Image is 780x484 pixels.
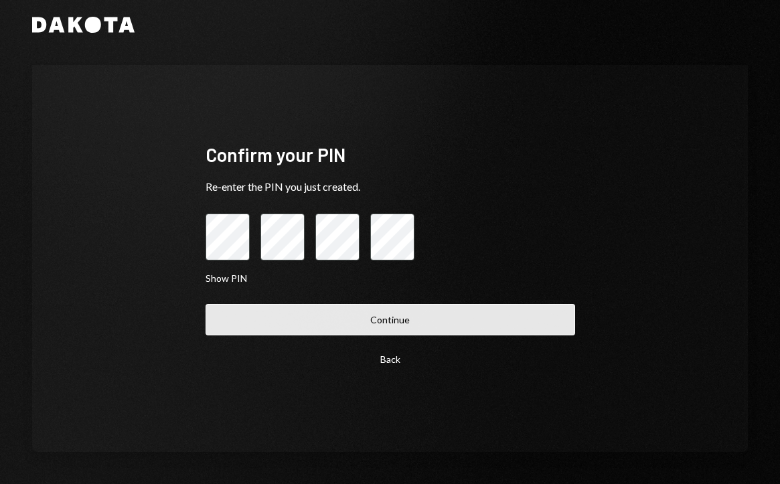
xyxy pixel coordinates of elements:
button: Continue [206,304,575,335]
input: pin code 4 of 4 [370,214,414,260]
input: pin code 1 of 4 [206,214,250,260]
div: Confirm your PIN [206,142,575,168]
input: pin code 2 of 4 [260,214,305,260]
input: pin code 3 of 4 [315,214,360,260]
button: Show PIN [206,272,247,285]
button: Back [206,343,575,375]
div: Re-enter the PIN you just created. [206,179,575,195]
